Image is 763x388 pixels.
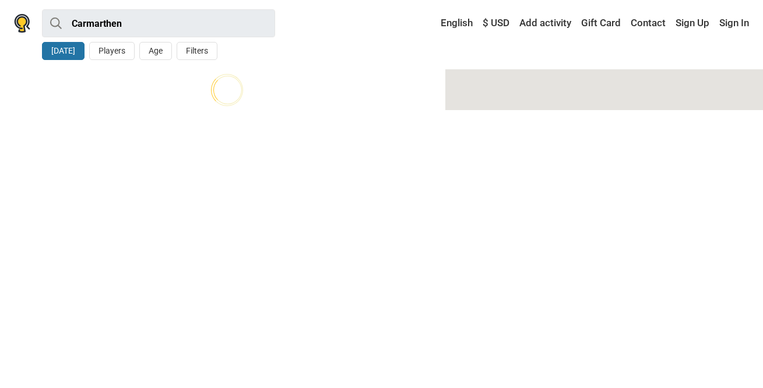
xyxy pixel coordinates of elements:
img: Nowescape logo [14,14,30,33]
button: Age [139,42,172,60]
img: English [433,19,441,27]
a: Add activity [516,13,574,34]
button: Players [89,42,135,60]
a: $ USD [480,13,512,34]
a: English [430,13,476,34]
a: Sign In [716,13,749,34]
input: try “London” [42,9,275,37]
a: Sign Up [673,13,712,34]
button: Filters [177,42,217,60]
a: Gift Card [578,13,624,34]
button: [DATE] [42,42,85,60]
a: Contact [628,13,669,34]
